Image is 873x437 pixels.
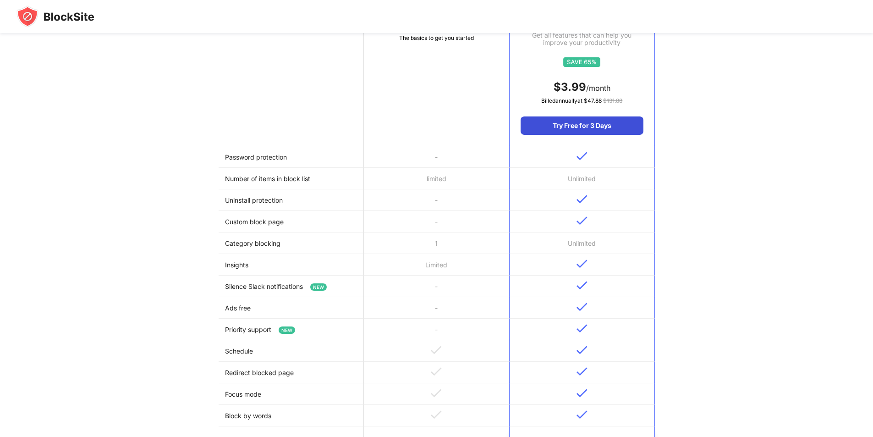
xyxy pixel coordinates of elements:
[364,146,509,168] td: -
[219,168,364,189] td: Number of items in block list
[364,232,509,254] td: 1
[364,319,509,340] td: -
[219,405,364,426] td: Block by words
[431,346,442,354] img: v-grey.svg
[521,96,643,105] div: Billed annually at $ 47.88
[577,389,587,398] img: v-blue.svg
[219,319,364,340] td: Priority support
[364,297,509,319] td: -
[219,383,364,405] td: Focus mode
[364,276,509,297] td: -
[431,389,442,398] img: v-grey.svg
[364,254,509,276] td: Limited
[219,232,364,254] td: Category blocking
[509,168,654,189] td: Unlimited
[554,80,586,94] span: $ 3.99
[521,80,643,94] div: /month
[219,340,364,362] td: Schedule
[509,232,654,254] td: Unlimited
[431,367,442,376] img: v-grey.svg
[521,32,643,46] div: Get all features that can help you improve your productivity
[577,324,587,333] img: v-blue.svg
[279,326,295,334] span: NEW
[219,254,364,276] td: Insights
[364,33,509,43] div: The basics to get you started
[364,168,509,189] td: limited
[577,281,587,290] img: v-blue.svg
[577,195,587,204] img: v-blue.svg
[431,410,442,419] img: v-grey.svg
[219,362,364,383] td: Redirect blocked page
[577,346,587,354] img: v-blue.svg
[521,116,643,135] div: Try Free for 3 Days
[219,276,364,297] td: Silence Slack notifications
[364,211,509,232] td: -
[577,260,587,268] img: v-blue.svg
[310,283,327,291] span: NEW
[219,189,364,211] td: Uninstall protection
[219,146,364,168] td: Password protection
[219,211,364,232] td: Custom block page
[219,297,364,319] td: Ads free
[577,410,587,419] img: v-blue.svg
[563,57,600,67] img: save65.svg
[577,303,587,311] img: v-blue.svg
[603,97,622,104] span: $ 131.88
[577,367,587,376] img: v-blue.svg
[364,189,509,211] td: -
[16,6,94,28] img: blocksite-icon-black.svg
[577,152,587,160] img: v-blue.svg
[577,216,587,225] img: v-blue.svg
